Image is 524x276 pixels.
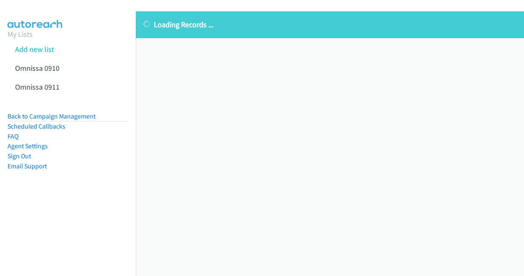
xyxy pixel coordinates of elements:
a: Omnissa 0910 [15,63,60,73]
a: Email Support [8,162,47,170]
a: FAQ [8,132,18,140]
a: Sign Out [8,152,31,160]
a: Scheduled Callbacks [8,122,65,130]
a: My Lists [8,29,33,39]
a: Add new list [15,44,54,54]
a: Omnissa 0911 [15,82,60,92]
a: Agent Settings [8,142,48,150]
a: Back to Campaign Management [8,112,96,120]
p: Loading Records ... [143,19,516,30]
